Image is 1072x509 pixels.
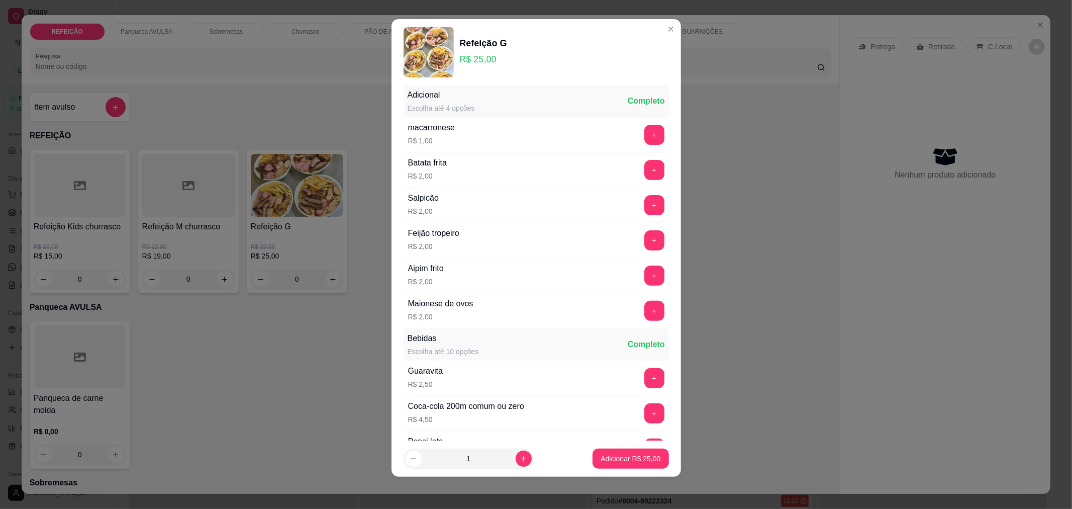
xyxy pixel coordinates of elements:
[644,230,664,250] button: add
[408,277,444,287] p: R$ 2,00
[408,263,444,275] div: Aipim frito
[408,400,524,412] div: Coca-cola 200m comum ou zero
[408,171,447,181] p: R$ 2,00
[404,27,454,77] img: product-image
[408,241,459,251] p: R$ 2,00
[460,52,507,66] p: R$ 25,00
[644,160,664,180] button: add
[408,436,443,448] div: Pepsi lata
[408,192,439,204] div: Salpicão
[516,451,532,467] button: increase-product-quantity
[644,125,664,145] button: add
[408,379,443,389] p: R$ 2,50
[628,338,665,351] div: Completo
[408,312,473,322] p: R$ 2,00
[408,365,443,377] div: Guaravita
[460,36,507,50] div: Refeição G
[644,266,664,286] button: add
[408,89,475,101] div: Adicional
[644,195,664,215] button: add
[408,332,479,345] div: Bebidas
[408,122,455,134] div: macarronese
[644,368,664,388] button: add
[408,414,524,425] p: R$ 4,50
[408,103,475,113] div: Escolha até 4 opções
[644,301,664,321] button: add
[408,206,439,216] p: R$ 2,00
[408,227,459,239] div: Feijão tropeiro
[406,451,422,467] button: decrease-product-quantity
[601,454,660,464] p: Adicionar R$ 25,00
[408,157,447,169] div: Batata frita
[644,439,664,459] button: add
[408,136,455,146] p: R$ 1,00
[628,95,665,107] div: Completo
[663,21,679,37] button: Close
[408,298,473,310] div: Maionese de ovos
[593,449,668,469] button: Adicionar R$ 25,00
[408,347,479,357] div: Escolha até 10 opções
[644,403,664,423] button: add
